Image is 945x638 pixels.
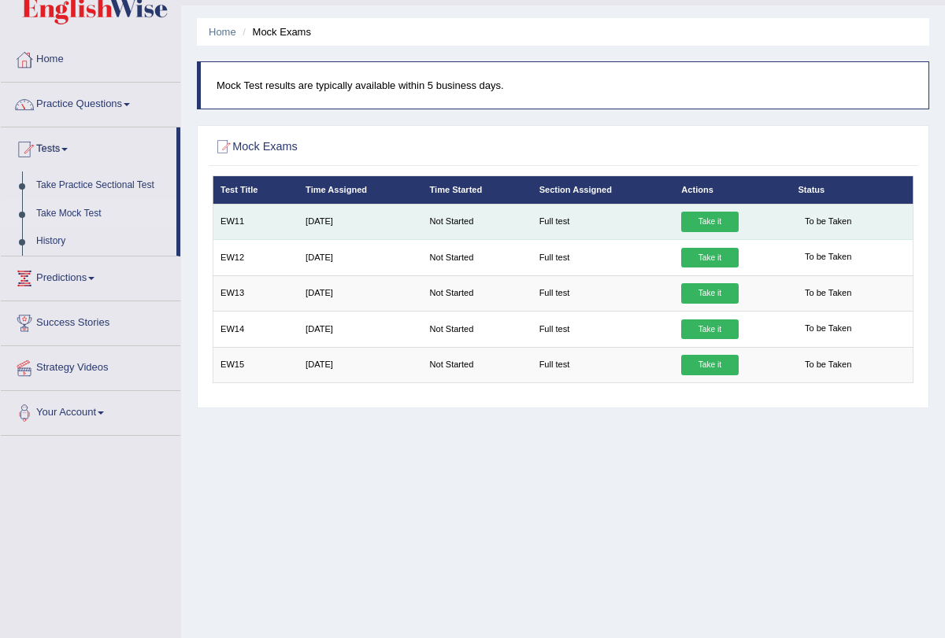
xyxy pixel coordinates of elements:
[213,240,298,275] td: EW12
[1,83,180,122] a: Practice Questions
[422,240,532,275] td: Not Started
[213,312,298,347] td: EW14
[1,301,180,341] a: Success Stories
[217,78,913,93] p: Mock Test results are typically available within 5 business days.
[422,312,532,347] td: Not Started
[29,227,176,256] a: History
[422,204,532,239] td: Not Started
[798,212,858,232] span: To be Taken
[798,355,858,375] span: To be Taken
[532,240,674,275] td: Full test
[681,283,738,304] a: Take it
[681,248,738,268] a: Take it
[532,275,674,311] td: Full test
[422,275,532,311] td: Not Started
[1,391,180,430] a: Your Account
[532,176,674,204] th: Section Assigned
[213,176,298,204] th: Test Title
[298,204,422,239] td: [DATE]
[798,248,858,268] span: To be Taken
[422,176,532,204] th: Time Started
[209,26,236,38] a: Home
[422,347,532,382] td: Not Started
[532,312,674,347] td: Full test
[674,176,791,204] th: Actions
[798,283,858,304] span: To be Taken
[29,200,176,228] a: Take Mock Test
[1,127,176,167] a: Tests
[239,24,311,39] li: Mock Exams
[1,346,180,385] a: Strategy Videos
[532,204,674,239] td: Full test
[681,355,738,375] a: Take it
[298,312,422,347] td: [DATE]
[298,240,422,275] td: [DATE]
[1,38,180,77] a: Home
[213,137,647,157] h2: Mock Exams
[213,347,298,382] td: EW15
[213,204,298,239] td: EW11
[1,256,180,296] a: Predictions
[298,275,422,311] td: [DATE]
[791,176,913,204] th: Status
[681,319,738,340] a: Take it
[298,176,422,204] th: Time Assigned
[681,212,738,232] a: Take it
[29,171,176,200] a: Take Practice Sectional Test
[798,319,858,340] span: To be Taken
[532,347,674,382] td: Full test
[298,347,422,382] td: [DATE]
[213,275,298,311] td: EW13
